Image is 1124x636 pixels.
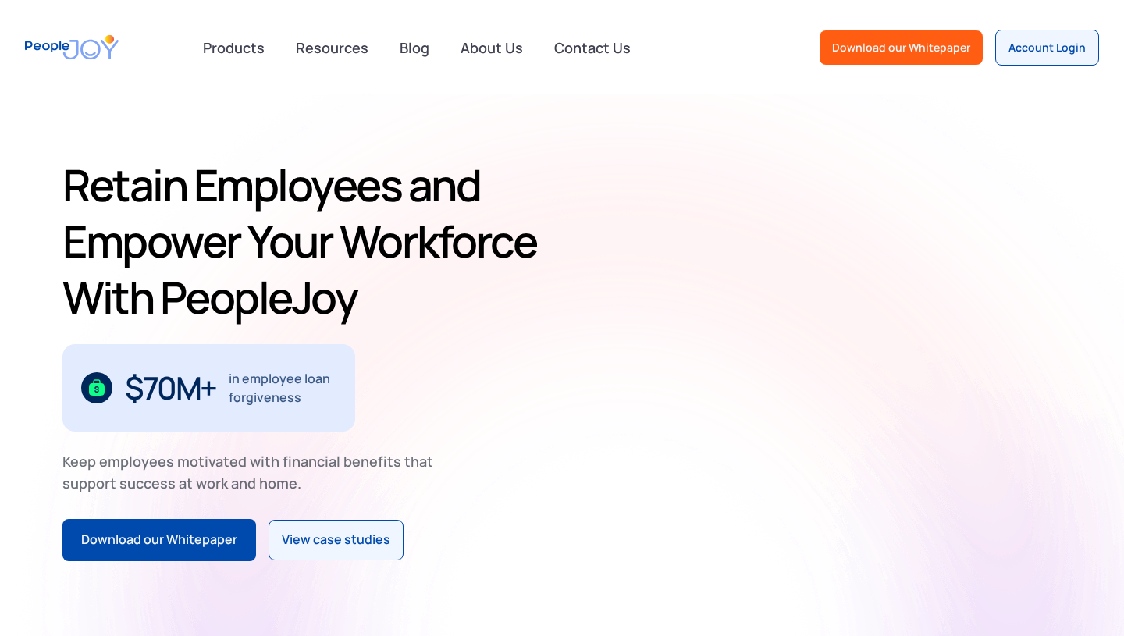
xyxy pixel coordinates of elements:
[62,157,556,325] h1: Retain Employees and Empower Your Workforce With PeopleJoy
[995,30,1099,66] a: Account Login
[194,32,274,63] div: Products
[286,30,378,65] a: Resources
[832,40,970,55] div: Download our Whitepaper
[81,530,237,550] div: Download our Whitepaper
[269,520,404,560] a: View case studies
[62,450,446,494] div: Keep employees motivated with financial benefits that support success at work and home.
[25,25,119,69] a: home
[125,375,216,400] div: $70M+
[282,530,390,550] div: View case studies
[1008,40,1086,55] div: Account Login
[62,344,355,432] div: 1 / 3
[229,369,337,407] div: in employee loan forgiveness
[390,30,439,65] a: Blog
[820,30,983,65] a: Download our Whitepaper
[451,30,532,65] a: About Us
[62,519,256,561] a: Download our Whitepaper
[545,30,640,65] a: Contact Us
